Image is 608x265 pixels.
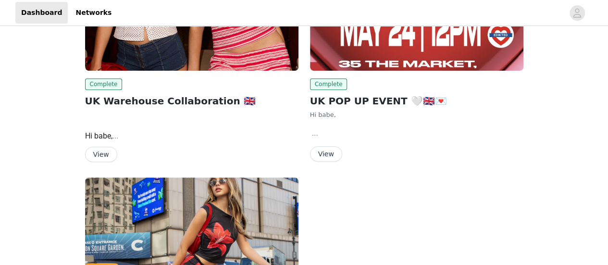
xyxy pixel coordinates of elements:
[85,147,117,162] button: View
[70,2,117,24] a: Networks
[85,94,298,108] h2: UK Warehouse Collaboration 🇬🇧
[15,2,68,24] a: Dashboard
[310,78,347,90] span: Complete
[85,131,119,140] span: Hi babe,
[85,151,117,158] a: View
[85,78,123,90] span: Complete
[572,5,582,21] div: avatar
[310,146,342,162] button: View
[310,151,342,158] a: View
[310,94,523,108] h2: UK POP UP EVENT 🤍🇬🇧💌
[310,110,523,120] p: Hi babe,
